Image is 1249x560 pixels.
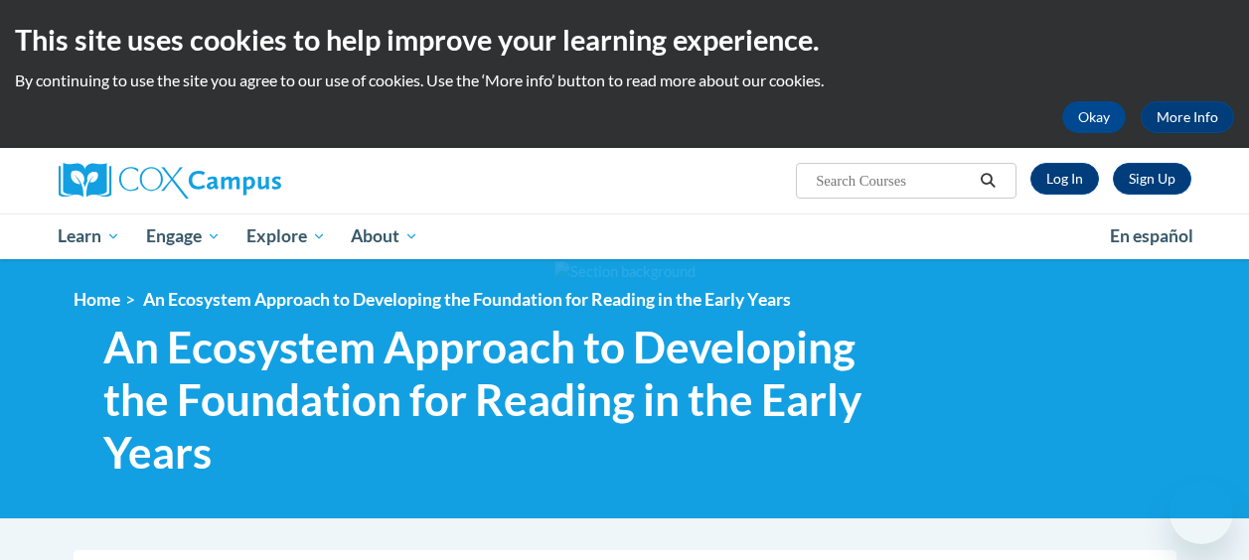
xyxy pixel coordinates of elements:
[1097,215,1206,257] a: En español
[103,321,923,478] span: An Ecosystem Approach to Developing the Foundation for Reading in the Early Years
[1030,163,1099,195] a: Log In
[74,289,120,310] a: Home
[246,224,326,248] span: Explore
[1170,481,1233,544] iframe: Button to launch messaging window
[979,174,997,189] i: 
[58,224,120,248] span: Learn
[44,213,1206,259] div: Main menu
[234,213,339,259] a: Explore
[814,169,973,193] input: Search Courses
[1113,163,1191,195] a: Register
[1062,101,1126,133] button: Okay
[15,70,1234,91] p: By continuing to use the site you agree to our use of cookies. Use the ‘More info’ button to read...
[59,163,416,199] a: Cox Campus
[46,213,134,259] a: Learn
[15,20,1234,60] h2: This site uses cookies to help improve your learning experience.
[338,213,431,259] a: About
[1110,225,1193,246] span: En español
[146,224,221,248] span: Engage
[973,169,1003,193] button: Search
[554,261,696,283] img: Section background
[59,163,281,199] img: Cox Campus
[1141,101,1234,133] a: More Info
[351,224,418,248] span: About
[143,289,791,310] span: An Ecosystem Approach to Developing the Foundation for Reading in the Early Years
[133,213,234,259] a: Engage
